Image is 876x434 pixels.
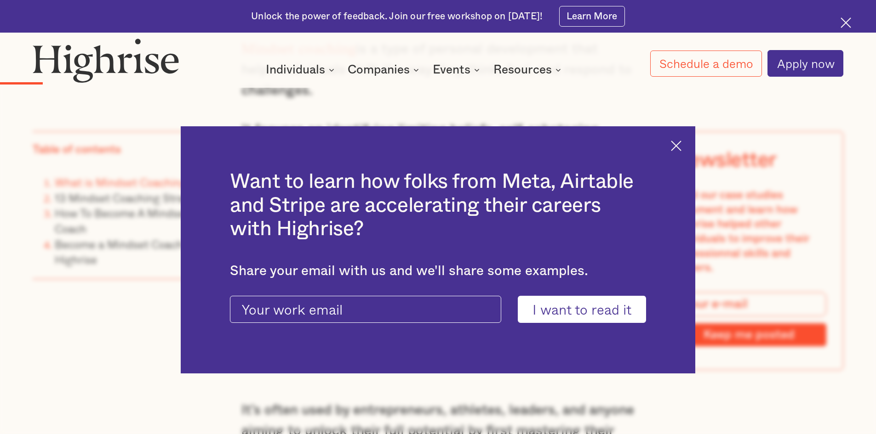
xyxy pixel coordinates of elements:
[841,17,851,28] img: Cross icon
[671,141,681,151] img: Cross icon
[559,6,625,27] a: Learn More
[348,64,410,75] div: Companies
[433,64,470,75] div: Events
[433,64,482,75] div: Events
[493,64,564,75] div: Resources
[230,170,646,241] h2: Want to learn how folks from Meta, Airtable and Stripe are accelerating their careers with Highrise?
[518,296,646,323] input: I want to read it
[33,38,179,82] img: Highrise logo
[230,296,501,323] input: Your work email
[266,64,325,75] div: Individuals
[650,51,762,77] a: Schedule a demo
[767,50,843,77] a: Apply now
[230,296,646,323] form: current-ascender-blog-article-modal-form
[493,64,552,75] div: Resources
[251,10,543,23] div: Unlock the power of feedback. Join our free workshop on [DATE]!
[266,64,337,75] div: Individuals
[348,64,422,75] div: Companies
[230,263,646,279] div: Share your email with us and we'll share some examples.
